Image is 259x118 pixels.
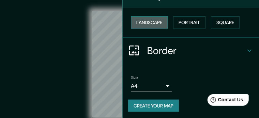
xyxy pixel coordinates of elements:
[131,74,138,80] label: Size
[123,38,259,64] div: Border
[198,91,252,111] iframe: Help widget launcher
[211,16,240,29] button: Square
[128,100,179,112] button: Create your map
[173,16,205,29] button: Portrait
[131,81,172,91] div: A4
[131,16,168,29] button: Landscape
[147,45,245,57] h4: Border
[92,11,167,117] canvas: Map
